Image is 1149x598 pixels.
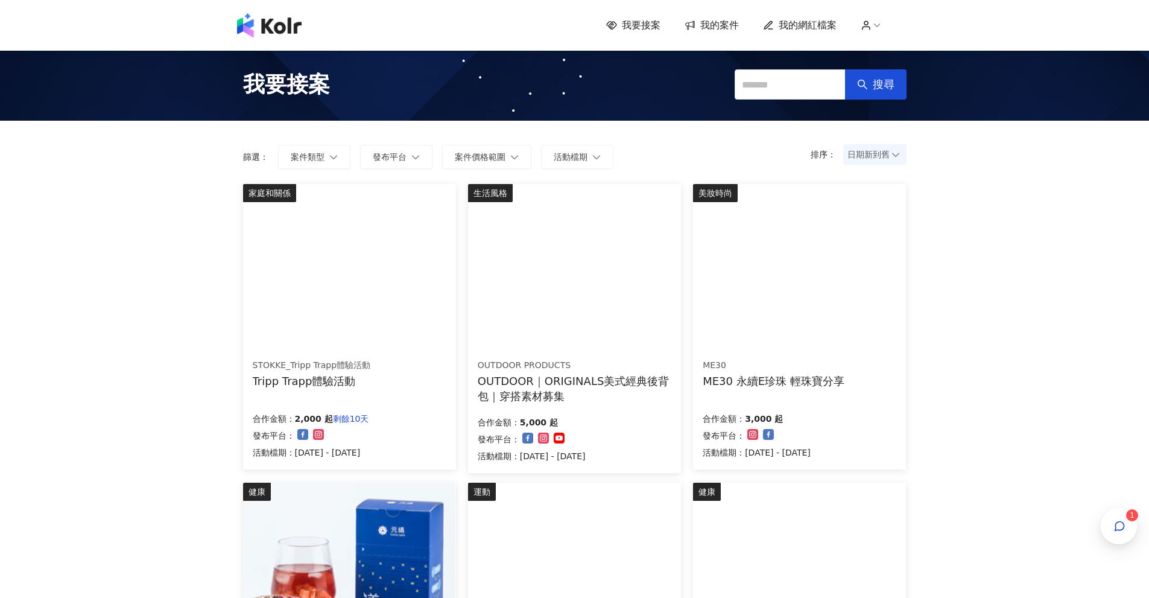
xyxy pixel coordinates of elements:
[622,19,660,32] span: 我要接案
[845,69,907,100] button: 搜尋
[291,152,324,162] span: 案件類型
[703,428,745,443] p: 發布平台：
[685,19,739,32] a: 我的案件
[693,184,905,344] img: ME30 永續E珍珠 系列輕珠寶
[857,79,868,90] span: search
[253,412,295,426] p: 合作金額：
[478,449,586,463] p: 活動檔期：[DATE] - [DATE]
[478,374,671,404] div: OUTDOOR｜ORIGINALS美式經典後背包｜穿搭素材募集
[253,445,369,460] p: 活動檔期：[DATE] - [DATE]
[520,415,558,430] p: 5,000 起
[360,145,432,169] button: 發布平台
[847,145,902,164] span: 日期新到舊
[243,483,271,501] div: 健康
[745,412,783,426] p: 3,000 起
[478,360,671,372] div: OUTDOOR PRODUCTS
[693,483,721,501] div: 健康
[468,184,680,344] img: 【OUTDOOR】ORIGINALS美式經典後背包M
[253,428,295,443] p: 發布平台：
[693,184,738,202] div: 美妝時尚
[779,19,837,32] span: 我的網紅檔案
[373,152,407,162] span: 發布平台
[1126,509,1138,521] sup: 1
[700,19,739,32] span: 我的案件
[606,19,660,32] a: 我要接案
[1101,508,1137,544] button: 1
[703,412,745,426] p: 合作金額：
[243,152,268,162] p: 篩選：
[873,78,894,91] span: 搜尋
[455,152,505,162] span: 案件價格範圍
[478,415,520,430] p: 合作金額：
[478,432,520,447] p: 發布平台：
[554,152,587,162] span: 活動檔期
[442,145,531,169] button: 案件價格範圍
[763,19,837,32] a: 我的網紅檔案
[253,374,371,389] div: Tripp Trapp體驗活動
[243,69,330,100] span: 我要接案
[703,374,844,389] div: ME30 永續E珍珠 輕珠寶分享
[703,445,811,460] p: 活動檔期：[DATE] - [DATE]
[278,145,350,169] button: 案件類型
[541,145,613,169] button: 活動檔期
[243,184,296,202] div: 家庭和關係
[1130,511,1135,520] span: 1
[243,184,455,344] img: 坐上tripp trapp、體驗專注繪畫創作
[468,184,513,202] div: 生活風格
[703,360,844,372] div: ME30
[237,13,302,37] img: logo
[253,360,371,372] div: STOKKE_Tripp Trapp體驗活動
[333,412,369,426] p: 剩餘10天
[295,412,333,426] p: 2,000 起
[811,150,843,159] p: 排序：
[468,483,496,501] div: 運動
